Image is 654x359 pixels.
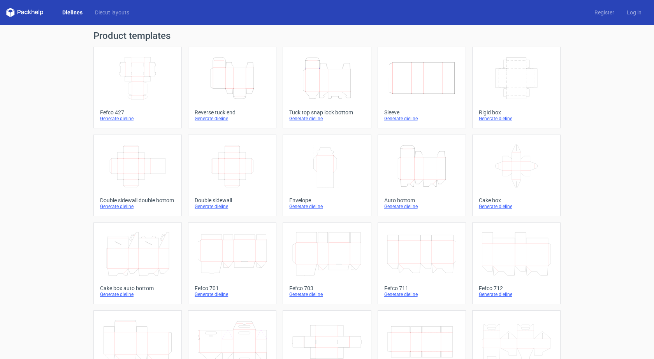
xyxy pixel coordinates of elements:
div: Generate dieline [195,116,270,122]
div: Fefco 712 [479,285,554,291]
div: Generate dieline [479,203,554,210]
div: Reverse tuck end [195,109,270,116]
div: Generate dieline [100,116,175,122]
div: Auto bottom [384,197,459,203]
a: Auto bottomGenerate dieline [378,135,466,216]
div: Double sidewall double bottom [100,197,175,203]
div: Generate dieline [479,291,554,298]
div: Generate dieline [100,203,175,210]
a: Log in [621,9,648,16]
a: Reverse tuck endGenerate dieline [188,47,276,128]
div: Fefco 427 [100,109,175,116]
a: Fefco 701Generate dieline [188,222,276,304]
div: Generate dieline [384,291,459,298]
div: Generate dieline [479,116,554,122]
div: Fefco 701 [195,285,270,291]
a: Fefco 711Generate dieline [378,222,466,304]
div: Sleeve [384,109,459,116]
div: Cake box [479,197,554,203]
div: Envelope [289,197,364,203]
a: Double sidewallGenerate dieline [188,135,276,216]
div: Rigid box [479,109,554,116]
a: SleeveGenerate dieline [378,47,466,128]
a: Tuck top snap lock bottomGenerate dieline [283,47,371,128]
a: Fefco 712Generate dieline [472,222,561,304]
div: Fefco 703 [289,285,364,291]
div: Generate dieline [195,203,270,210]
h1: Product templates [93,31,561,40]
div: Cake box auto bottom [100,285,175,291]
div: Generate dieline [384,116,459,122]
a: Double sidewall double bottomGenerate dieline [93,135,182,216]
a: Rigid boxGenerate dieline [472,47,561,128]
div: Tuck top snap lock bottom [289,109,364,116]
a: Fefco 703Generate dieline [283,222,371,304]
div: Generate dieline [195,291,270,298]
a: Cake box auto bottomGenerate dieline [93,222,182,304]
div: Generate dieline [384,203,459,210]
a: Fefco 427Generate dieline [93,47,182,128]
div: Double sidewall [195,197,270,203]
a: EnvelopeGenerate dieline [283,135,371,216]
div: Generate dieline [289,116,364,122]
a: Dielines [56,9,89,16]
div: Generate dieline [289,291,364,298]
div: Generate dieline [289,203,364,210]
div: Fefco 711 [384,285,459,291]
a: Cake boxGenerate dieline [472,135,561,216]
a: Diecut layouts [89,9,135,16]
a: Register [588,9,621,16]
div: Generate dieline [100,291,175,298]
